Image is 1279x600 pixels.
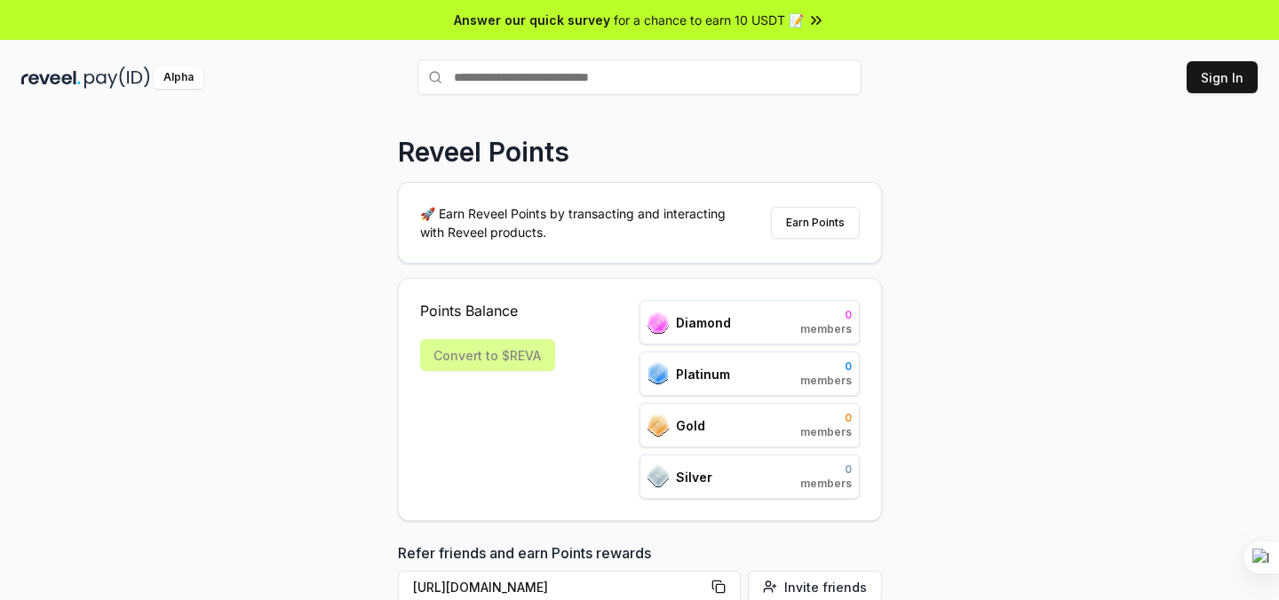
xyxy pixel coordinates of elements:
[454,11,610,29] span: Answer our quick survey
[676,365,730,383] span: Platinum
[800,462,852,477] span: 0
[614,11,804,29] span: for a chance to earn 10 USDT 📝
[154,67,203,89] div: Alpha
[84,67,150,89] img: pay_id
[21,67,81,89] img: reveel_dark
[800,411,852,425] span: 0
[771,207,860,239] button: Earn Points
[800,359,852,374] span: 0
[420,300,555,321] span: Points Balance
[647,362,669,385] img: ranks_icon
[676,313,731,332] span: Diamond
[420,204,740,241] p: 🚀 Earn Reveel Points by transacting and interacting with Reveel products.
[1187,61,1258,93] button: Sign In
[647,465,669,488] img: ranks_icon
[800,308,852,322] span: 0
[647,414,669,437] img: ranks_icon
[676,468,712,486] span: Silver
[676,416,705,435] span: Gold
[800,374,852,388] span: members
[800,477,852,491] span: members
[647,312,669,334] img: ranks_icon
[398,136,569,168] p: Reveel Points
[800,425,852,439] span: members
[784,578,867,596] span: Invite friends
[800,322,852,336] span: members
